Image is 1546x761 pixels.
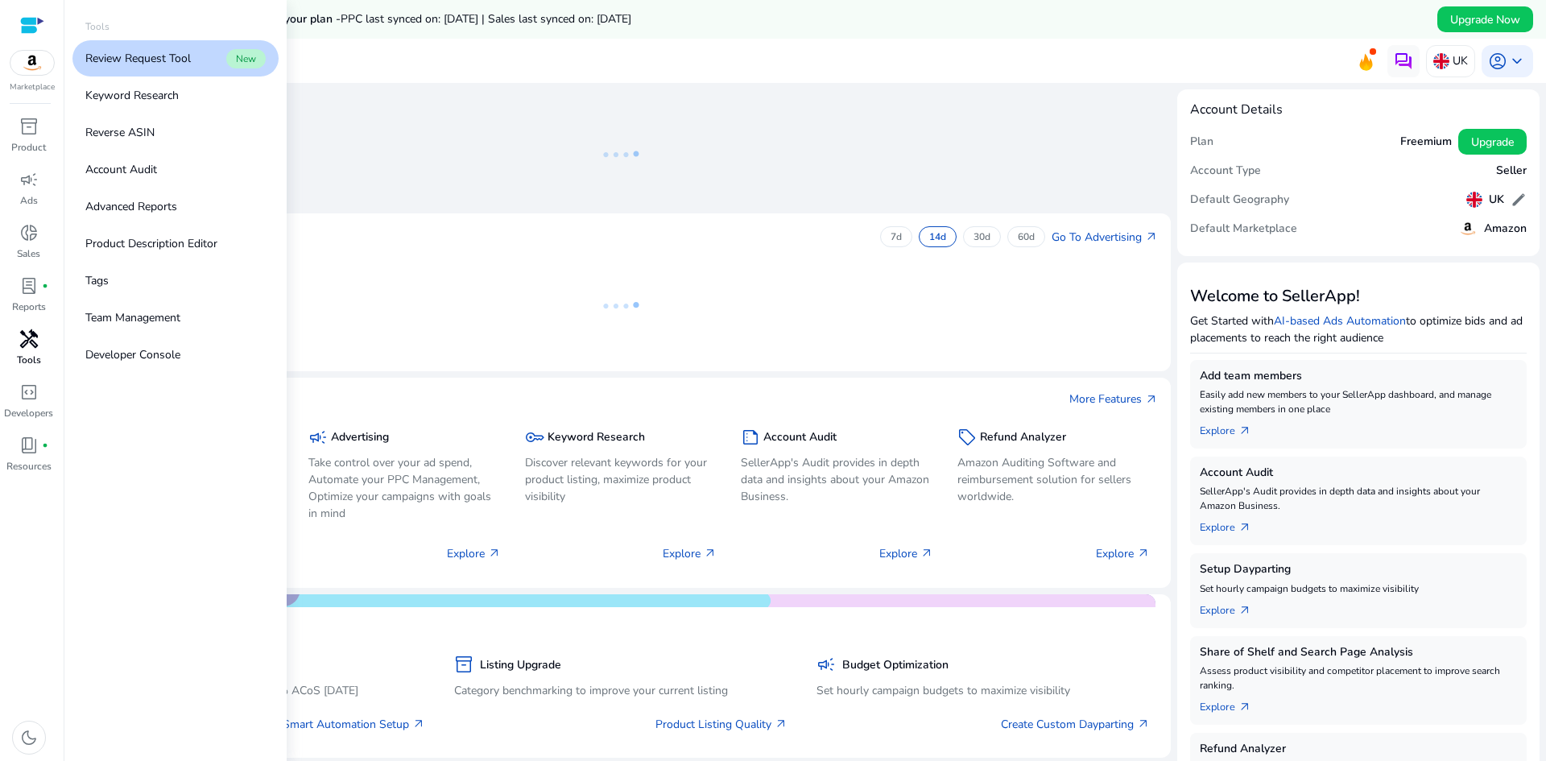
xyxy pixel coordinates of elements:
h5: Budget Optimization [842,659,949,672]
span: arrow_outward [704,547,717,560]
p: Explore [1096,545,1150,562]
span: account_circle [1488,52,1507,71]
p: Ads [20,193,38,208]
a: Explorearrow_outward [1200,693,1264,715]
h5: Advertising [331,431,389,445]
button: Upgrade [1458,129,1527,155]
span: keyboard_arrow_down [1507,52,1527,71]
h5: Keyword Research [548,431,645,445]
span: donut_small [19,223,39,242]
p: 30d [973,230,990,243]
span: fiber_manual_record [42,442,48,449]
p: Amazon Auditing Software and reimbursement solution for sellers worldwide. [957,454,1150,505]
h5: Seller [1496,164,1527,178]
a: Explorearrow_outward [1200,596,1264,618]
span: campaign [308,428,328,447]
h5: Account Audit [763,431,837,445]
span: Upgrade Now [1450,11,1520,28]
a: Explorearrow_outward [1200,416,1264,439]
span: arrow_outward [412,718,425,730]
p: Tools [85,19,110,34]
span: PPC last synced on: [DATE] | Sales last synced on: [DATE] [341,11,631,27]
h5: Share of Shelf and Search Page Analysis [1200,646,1517,660]
a: Smart Automation Setup [283,716,425,733]
span: lab_profile [19,276,39,296]
p: Take control over your ad spend, Automate your PPC Management, Optimize your campaigns with goals... [308,454,501,522]
img: uk.svg [1466,192,1482,208]
span: arrow_outward [775,718,787,730]
span: arrow_outward [920,547,933,560]
h5: Amazon [1484,222,1527,236]
span: arrow_outward [1238,701,1251,713]
span: campaign [19,170,39,189]
h5: Setup Dayparting [1200,563,1517,577]
p: Marketplace [10,81,55,93]
span: arrow_outward [1137,718,1150,730]
span: arrow_outward [1238,604,1251,617]
p: Explore [447,545,501,562]
p: Explore [879,545,933,562]
img: amazon.svg [1458,219,1478,238]
a: More Featuresarrow_outward [1069,391,1158,407]
p: Account Audit [85,161,157,178]
p: Keyword Research [85,87,179,104]
span: arrow_outward [488,547,501,560]
p: Review Request Tool [85,50,191,67]
p: Assess product visibility and competitor placement to improve search ranking. [1200,664,1517,693]
h5: Data syncs run less frequently on your plan - [106,13,631,27]
p: Set hourly campaign budgets to maximize visibility [816,682,1150,699]
span: key [525,428,544,447]
p: Developers [4,406,53,420]
span: arrow_outward [1145,230,1158,243]
span: summarize [741,428,760,447]
h5: Plan [1190,135,1213,149]
span: edit [1511,192,1527,208]
p: Reverse ASIN [85,124,155,141]
p: Product [11,140,46,155]
h5: Default Geography [1190,193,1289,207]
p: 60d [1018,230,1035,243]
p: Team Management [85,309,180,326]
h5: UK [1489,193,1504,207]
h5: Account Type [1190,164,1261,178]
span: New [226,49,266,68]
p: Product Description Editor [85,235,217,252]
p: Easily add new members to your SellerApp dashboard, and manage existing members in one place [1200,387,1517,416]
p: Tools [17,353,41,367]
span: handyman [19,329,39,349]
span: inventory_2 [19,117,39,136]
p: Tags [85,272,109,289]
span: arrow_outward [1238,521,1251,534]
span: arrow_outward [1238,424,1251,437]
h5: Refund Analyzer [1200,742,1517,756]
h5: Listing Upgrade [480,659,561,672]
a: Go To Advertisingarrow_outward [1052,229,1158,246]
p: Sales [17,246,40,261]
span: arrow_outward [1137,547,1150,560]
h4: Account Details [1190,102,1283,118]
p: SellerApp's Audit provides in depth data and insights about your Amazon Business. [1200,484,1517,513]
h5: Default Marketplace [1190,222,1297,236]
p: Set hourly campaign budgets to maximize visibility [1200,581,1517,596]
img: amazon.svg [10,51,54,75]
p: Category benchmarking to improve your current listing [454,682,787,699]
p: 14d [929,230,946,243]
h3: Welcome to SellerApp! [1190,287,1527,306]
p: Explore [663,545,717,562]
p: Discover relevant keywords for your product listing, maximize product visibility [525,454,717,505]
h5: Account Audit [1200,466,1517,480]
span: dark_mode [19,728,39,747]
span: arrow_outward [1145,393,1158,406]
span: code_blocks [19,383,39,402]
p: Advanced Reports [85,198,177,215]
a: Create Custom Dayparting [1001,716,1150,733]
span: book_4 [19,436,39,455]
button: Upgrade Now [1437,6,1533,32]
a: Explorearrow_outward [1200,513,1264,536]
span: sell [957,428,977,447]
span: campaign [816,655,836,674]
p: 7d [891,230,902,243]
p: Reports [12,300,46,314]
a: Product Listing Quality [655,716,787,733]
h5: Refund Analyzer [980,431,1066,445]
